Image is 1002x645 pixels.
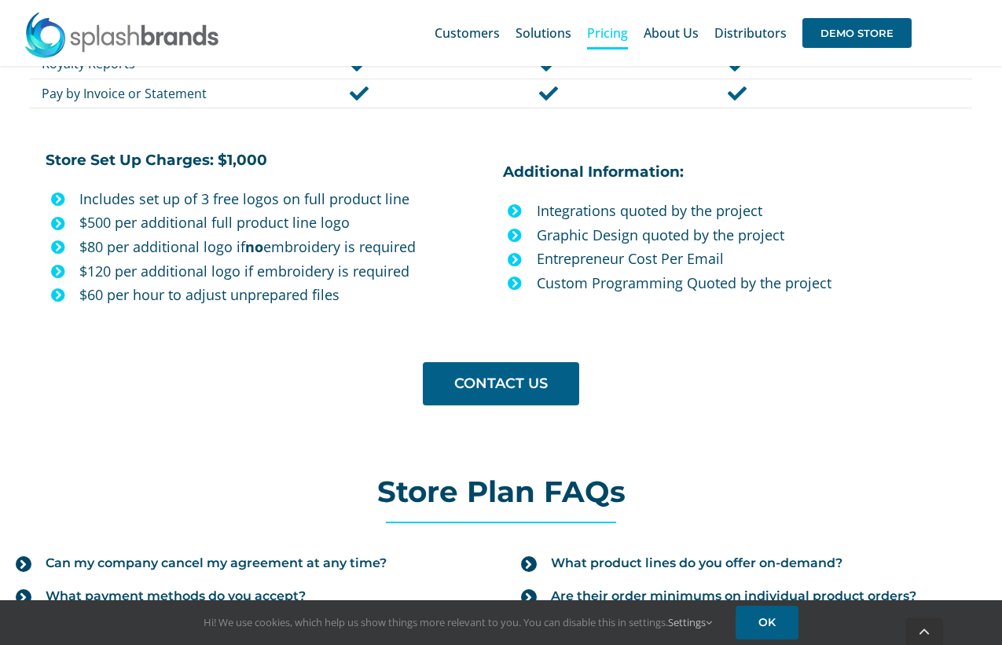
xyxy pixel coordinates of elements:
span: Pricing [587,27,628,39]
a: Pricing [587,8,628,58]
span: What product lines do you offer on-demand? [551,555,842,572]
p: Includes set up of 3 free logos on full product line [79,187,491,211]
p: $120 per additional logo if embroidery is required [79,259,491,284]
span: What payment methods do you accept? [46,588,306,605]
b: no [245,237,263,256]
nav: Main Menu Sticky [435,8,912,58]
span: Are their order minimums on individual product orders? [551,588,916,605]
span: Solutions [516,27,571,39]
span: Hi! We use cookies, which help us show things more relevant to you. You can disable this in setti... [204,615,712,629]
img: SplashBrands.com Logo [24,11,220,58]
a: OK [736,606,798,640]
p: $80 per additional logo if embroidery is required [79,235,491,259]
p: Graphic Design quoted by the project [537,223,972,247]
span: Distributors [714,27,787,39]
a: Customers [435,8,500,58]
span: CONTACT US [454,376,548,392]
strong: Store Set Up Charges: $1,000 [46,151,267,169]
a: Distributors [714,8,787,58]
p: $60 per hour to adjust unprepared files [79,283,491,307]
span: Customers [435,27,500,39]
span: About Us [644,27,699,39]
p: Entrepreneur Cost Per Email [537,247,972,271]
a: Can my company cancel my agreement at any time? [16,547,481,580]
a: Settings [668,615,712,629]
strong: Additional Information: [503,163,684,181]
a: What payment methods do you accept? [16,580,481,613]
a: DEMO STORE [802,8,912,58]
a: Are their order minimums on individual product orders? [521,580,986,613]
a: What product lines do you offer on-demand? [521,547,986,580]
a: CONTACT US [423,362,579,405]
p: Custom Programming Quoted by the project [537,271,972,295]
span: DEMO STORE [802,18,912,48]
p: Integrations quoted by the project [537,199,972,223]
span: Can my company cancel my agreement at any time? [46,555,387,572]
p: Pay by Invoice or Statement [42,85,262,102]
p: $500 per additional full product line logo [79,211,491,235]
